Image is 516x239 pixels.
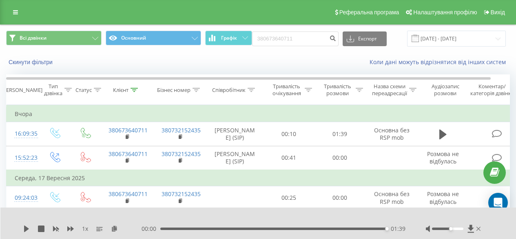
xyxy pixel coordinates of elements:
span: Налаштування профілю [413,9,477,16]
div: Бізнес номер [157,87,190,94]
button: Всі дзвінки [6,31,102,45]
a: 380732152435 [162,190,201,198]
div: 15:52:23 [15,150,31,166]
input: Пошук за номером [252,31,339,46]
div: Тривалість очікування [270,83,303,97]
td: 00:41 [264,146,314,170]
td: 00:10 [264,122,314,146]
td: 01:39 [314,122,365,146]
div: Назва схеми переадресації [372,83,407,97]
button: Скинути фільтри [6,58,57,66]
div: Accessibility label [449,227,452,230]
td: Основна без RSP mob [365,186,419,210]
span: Графік [221,35,237,41]
button: Експорт [343,31,387,46]
span: Розмова не відбулась [427,190,459,205]
div: Статус [75,87,92,94]
div: Accessibility label [385,227,389,230]
td: Основна без RSP mob [365,122,419,146]
a: Коли дані можуть відрізнятися вiд інших систем [370,58,510,66]
span: Всі дзвінки [20,35,47,41]
a: 380732152435 [162,126,201,134]
div: [PERSON_NAME] [1,87,42,94]
span: Вихід [491,9,505,16]
a: 380732152435 [162,150,201,158]
div: Тривалість розмови [321,83,354,97]
div: Аудіозапис розмови [425,83,465,97]
span: Реферальна програма [339,9,399,16]
a: 380673640711 [109,190,148,198]
div: Співробітник [212,87,246,94]
div: 16:09:35 [15,126,31,142]
a: 380673640711 [109,126,148,134]
span: 00:00 [142,225,160,233]
a: 380673640711 [109,150,148,158]
div: Open Intercom Messenger [488,193,508,212]
td: 00:00 [314,186,365,210]
div: Коментар/категорія дзвінка [468,83,516,97]
td: [PERSON_NAME] (SIP) [206,146,264,170]
span: 1 x [82,225,88,233]
button: Основний [106,31,201,45]
td: 00:00 [314,146,365,170]
td: [PERSON_NAME] (SIP) [206,122,264,146]
div: Клієнт [113,87,128,94]
span: 01:39 [391,225,405,233]
div: Тип дзвінка [44,83,62,97]
button: Графік [205,31,252,45]
div: 09:24:03 [15,190,31,206]
td: 00:25 [264,186,314,210]
span: Розмова не відбулась [427,150,459,165]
